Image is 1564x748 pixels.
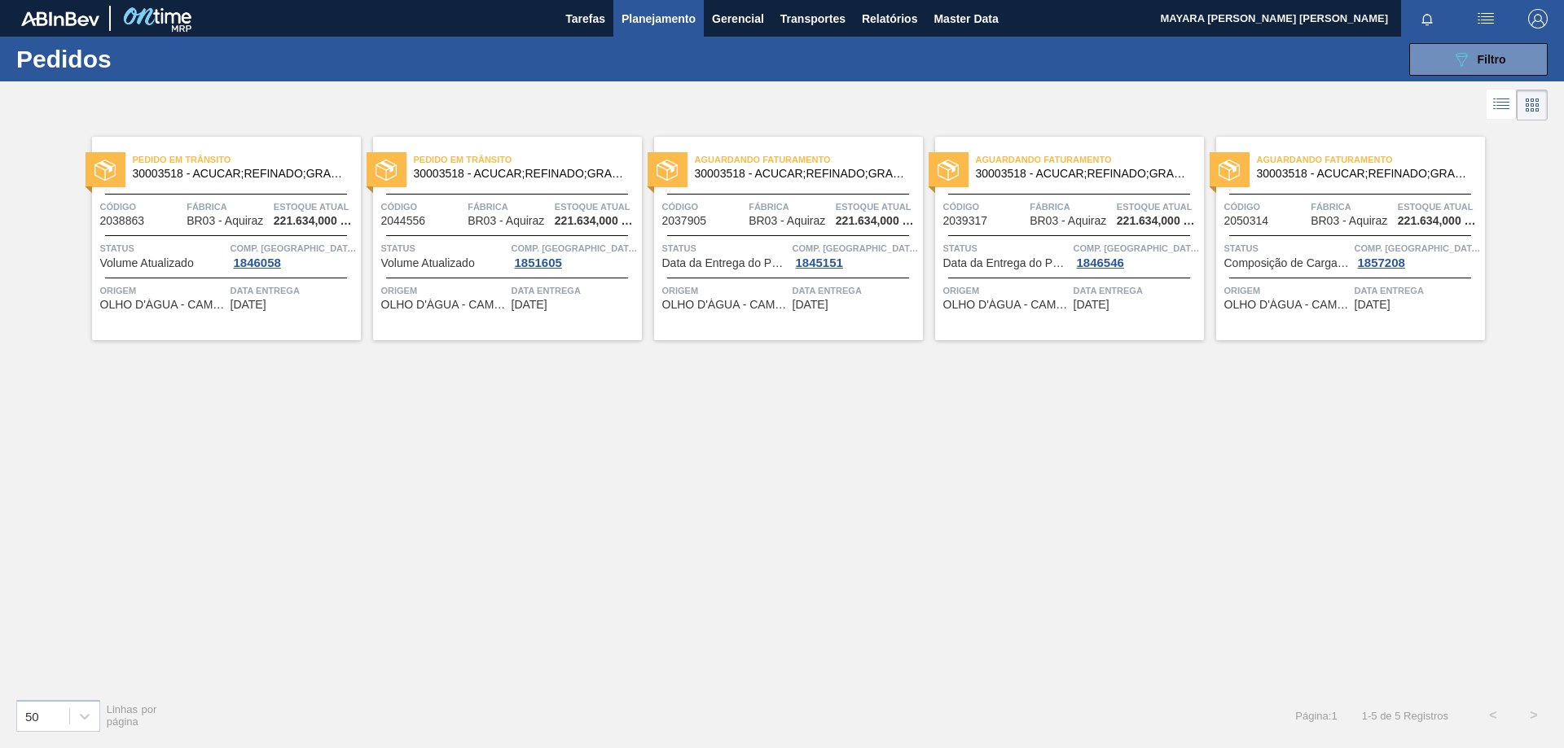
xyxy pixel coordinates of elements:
[662,299,789,311] span: OLHO D'ÁGUA - CAMUTANGA (PE)
[100,282,226,299] span: Origem
[793,299,828,311] span: 12/10/2025
[231,282,357,299] span: Data Entrega
[1398,215,1481,227] span: 221.634,000 KG
[1355,240,1481,269] a: Comp. [GEOGRAPHIC_DATA]1857208
[107,703,157,728] span: Linhas por página
[1204,137,1485,340] a: statusAguardando Faturamento30003518 - ACUCAR;REFINADO;GRANULADO;;Código2050314FábricaBR03 - Aqui...
[468,215,544,227] span: BR03 - Aquiraz
[376,160,397,181] img: status
[943,215,988,227] span: 2039317
[231,256,284,269] div: 1846058
[1074,240,1200,269] a: Comp. [GEOGRAPHIC_DATA]1846546
[642,137,923,340] a: statusAguardando Faturamento30003518 - ACUCAR;REFINADO;GRANULADO;;Código2037905FábricaBR03 - Aqui...
[662,215,707,227] span: 2037905
[943,240,1070,256] span: Status
[21,11,99,26] img: TNhmsLtSVTkK8tSr43FrP2fwEKptu5GPRR3wAAAABJRU5ErkJggg==
[1398,199,1481,215] span: Estoque atual
[381,282,507,299] span: Origem
[938,160,959,181] img: status
[100,199,183,215] span: Código
[793,256,846,269] div: 1845151
[565,9,605,28] span: Tarefas
[187,199,270,215] span: Fábrica
[231,240,357,269] a: Comp. [GEOGRAPHIC_DATA]1846058
[274,215,357,227] span: 221.634,000 KG
[1257,168,1472,180] span: 30003518 - ACUCAR;REFINADO;GRANULADO;;
[662,257,789,269] span: Data da Entrega do Pedido Atrasada
[1311,199,1394,215] span: Fábrica
[100,215,145,227] span: 2038863
[662,199,745,215] span: Código
[1295,710,1337,722] span: Página : 1
[1517,90,1548,120] div: Visão em Cards
[862,9,917,28] span: Relatórios
[468,199,551,215] span: Fábrica
[100,257,194,269] span: Volume Atualizado
[1355,256,1408,269] div: 1857208
[512,282,638,299] span: Data Entrega
[793,282,919,299] span: Data Entrega
[657,160,678,181] img: status
[934,9,998,28] span: Master Data
[1528,9,1548,28] img: Logout
[793,240,919,269] a: Comp. [GEOGRAPHIC_DATA]1845151
[1513,695,1554,736] button: >
[749,199,832,215] span: Fábrica
[555,215,638,227] span: 221.634,000 KG
[100,299,226,311] span: OLHO D'ÁGUA - CAMUTANGA (PE)
[80,137,361,340] a: statusPedido em Trânsito30003518 - ACUCAR;REFINADO;GRANULADO;;Código2038863FábricaBR03 - AquirazE...
[1224,282,1351,299] span: Origem
[381,199,464,215] span: Código
[1224,215,1269,227] span: 2050314
[749,215,825,227] span: BR03 - Aquiraz
[1473,695,1513,736] button: <
[1219,160,1240,181] img: status
[1478,53,1506,66] span: Filtro
[1355,240,1481,256] span: Comp. Carga
[943,299,1070,311] span: OLHO D'ÁGUA - CAMUTANGA (PE)
[231,240,357,256] span: Comp. Carga
[16,50,260,68] h1: Pedidos
[1117,215,1200,227] span: 221.634,000 KG
[361,137,642,340] a: statusPedido em Trânsito30003518 - ACUCAR;REFINADO;GRANULADO;;Código2044556FábricaBR03 - AquirazE...
[414,168,629,180] span: 30003518 - ACUCAR;REFINADO;GRANULADO;;
[622,9,696,28] span: Planejamento
[1224,199,1307,215] span: Código
[512,240,638,269] a: Comp. [GEOGRAPHIC_DATA]1851605
[381,240,507,256] span: Status
[780,9,846,28] span: Transportes
[976,151,1204,168] span: Aguardando Faturamento
[923,137,1204,340] a: statusAguardando Faturamento30003518 - ACUCAR;REFINADO;GRANULADO;;Código2039317FábricaBR03 - Aqui...
[943,282,1070,299] span: Origem
[133,168,348,180] span: 30003518 - ACUCAR;REFINADO;GRANULADO;;
[1401,7,1453,30] button: Notificações
[662,282,789,299] span: Origem
[1257,151,1485,168] span: Aguardando Faturamento
[1409,43,1548,76] button: Filtro
[836,199,919,215] span: Estoque atual
[1074,256,1127,269] div: 1846546
[1311,215,1387,227] span: BR03 - Aquiraz
[512,299,547,311] span: 10/10/2025
[94,160,116,181] img: status
[943,257,1070,269] span: Data da Entrega do Pedido Atrasada
[1355,299,1390,311] span: 17/10/2025
[187,215,263,227] span: BR03 - Aquiraz
[836,215,919,227] span: 221.634,000 KG
[1362,710,1448,722] span: 1 - 5 de 5 Registros
[25,709,39,723] div: 50
[100,240,226,256] span: Status
[1224,240,1351,256] span: Status
[231,299,266,311] span: 09/10/2025
[1355,282,1481,299] span: Data Entrega
[381,215,426,227] span: 2044556
[1074,240,1200,256] span: Comp. Carga
[712,9,764,28] span: Gerencial
[1030,199,1113,215] span: Fábrica
[1074,282,1200,299] span: Data Entrega
[1117,199,1200,215] span: Estoque atual
[1487,90,1517,120] div: Visão em Lista
[943,199,1026,215] span: Código
[555,199,638,215] span: Estoque atual
[793,240,919,256] span: Comp. Carga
